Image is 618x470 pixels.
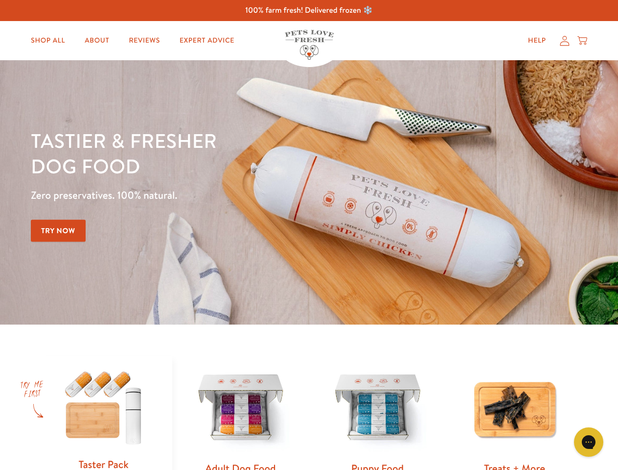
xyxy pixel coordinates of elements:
[31,128,402,179] h1: Tastier & fresher dog food
[23,31,73,50] a: Shop All
[285,30,334,60] img: Pets Love Fresh
[31,220,86,242] a: Try Now
[31,187,402,204] p: Zero preservatives. 100% natural.
[172,31,242,50] a: Expert Advice
[121,31,167,50] a: Reviews
[77,31,117,50] a: About
[520,31,554,50] a: Help
[569,424,608,460] iframe: Gorgias live chat messenger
